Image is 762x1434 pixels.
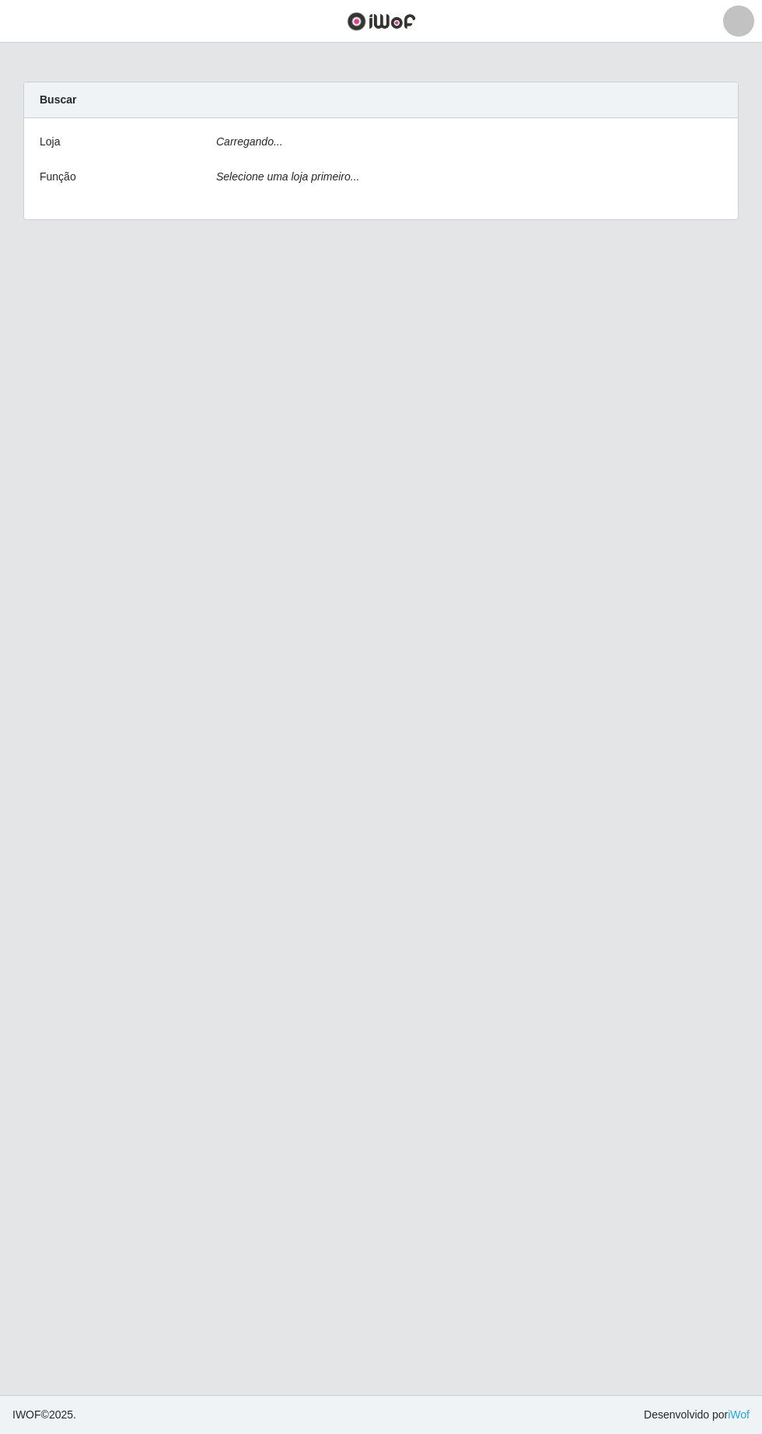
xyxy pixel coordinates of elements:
[40,93,76,106] strong: Buscar
[347,12,416,31] img: CoreUI Logo
[216,135,283,148] i: Carregando...
[216,170,359,183] i: Selecione uma loja primeiro...
[12,1407,76,1423] span: © 2025 .
[40,169,76,185] label: Função
[644,1407,750,1423] span: Desenvolvido por
[728,1408,750,1421] a: iWof
[12,1408,41,1421] span: IWOF
[40,134,60,150] label: Loja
